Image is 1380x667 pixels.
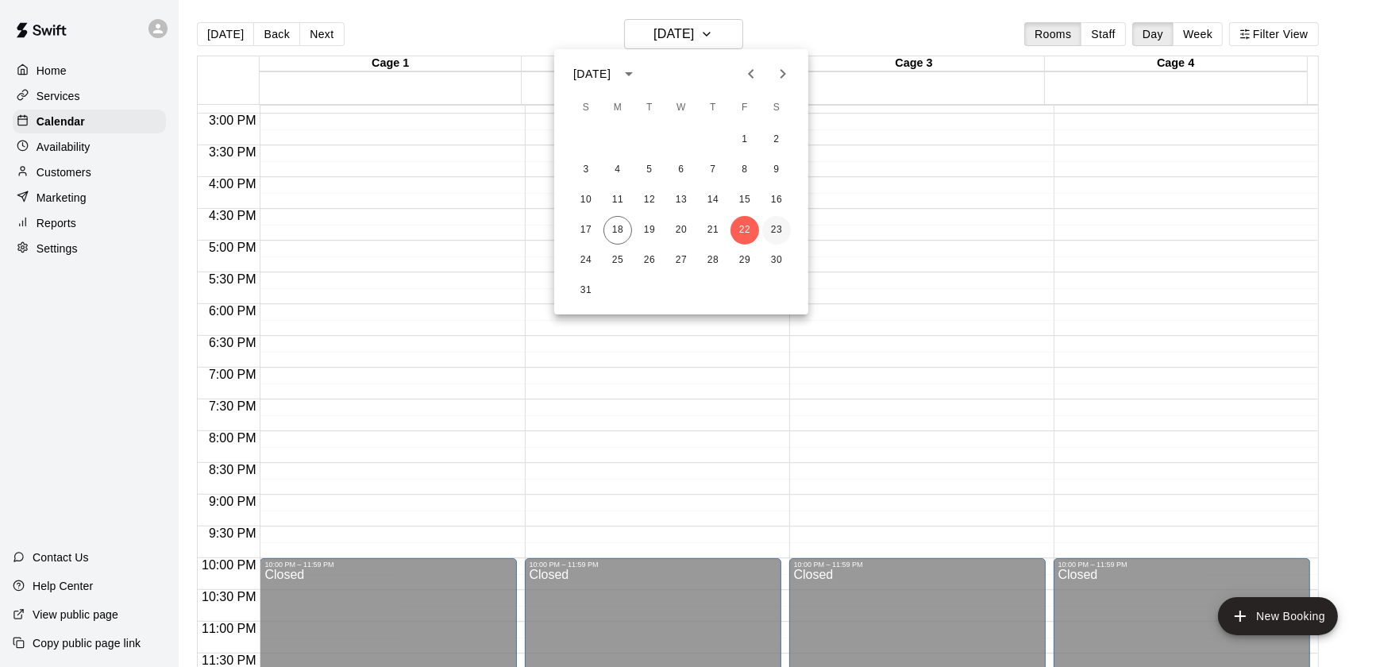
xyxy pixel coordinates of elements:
[635,156,664,184] button: 5
[667,156,696,184] button: 6
[603,92,632,124] span: Monday
[730,156,759,184] button: 8
[603,246,632,275] button: 25
[572,186,600,214] button: 10
[667,92,696,124] span: Wednesday
[730,246,759,275] button: 29
[767,58,799,90] button: Next month
[730,92,759,124] span: Friday
[762,156,791,184] button: 9
[735,58,767,90] button: Previous month
[572,246,600,275] button: 24
[573,66,611,83] div: [DATE]
[635,246,664,275] button: 26
[730,216,759,245] button: 22
[572,92,600,124] span: Sunday
[615,60,642,87] button: calendar view is open, switch to year view
[762,246,791,275] button: 30
[667,246,696,275] button: 27
[699,216,727,245] button: 21
[572,276,600,305] button: 31
[603,216,632,245] button: 18
[730,186,759,214] button: 15
[572,156,600,184] button: 3
[635,92,664,124] span: Tuesday
[635,216,664,245] button: 19
[762,125,791,154] button: 2
[699,156,727,184] button: 7
[699,186,727,214] button: 14
[572,216,600,245] button: 17
[667,216,696,245] button: 20
[762,92,791,124] span: Saturday
[635,186,664,214] button: 12
[762,216,791,245] button: 23
[699,92,727,124] span: Thursday
[667,186,696,214] button: 13
[730,125,759,154] button: 1
[762,186,791,214] button: 16
[603,186,632,214] button: 11
[603,156,632,184] button: 4
[699,246,727,275] button: 28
